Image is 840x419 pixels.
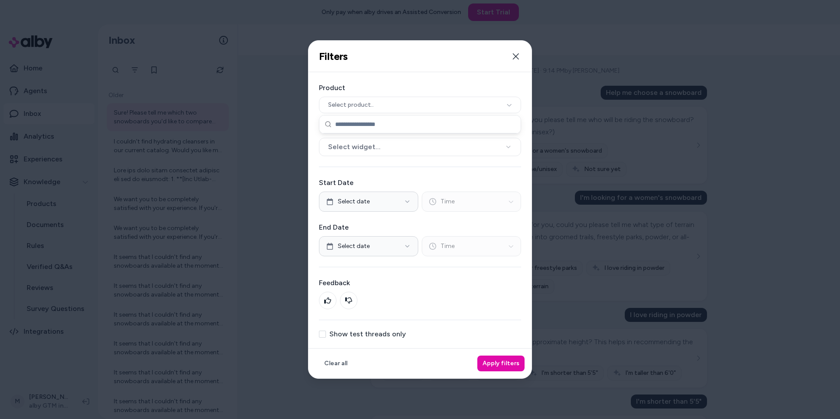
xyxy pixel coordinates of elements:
label: Feedback [319,278,521,288]
span: Select date [338,197,370,206]
button: Select date [319,236,418,256]
h2: Filters [319,50,348,63]
button: Select date [319,192,418,212]
button: Apply filters [477,356,525,371]
label: Show test threads only [329,331,406,338]
span: Select product.. [328,101,374,109]
label: Product [319,83,521,93]
button: Clear all [319,356,353,371]
span: Select date [338,242,370,251]
label: Start Date [319,178,521,188]
label: End Date [319,222,521,233]
button: Select widget... [319,138,521,156]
